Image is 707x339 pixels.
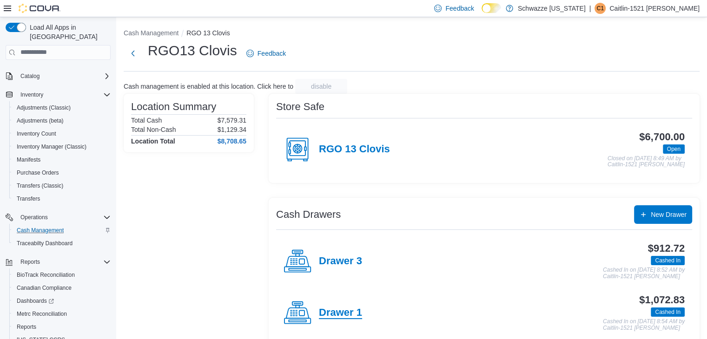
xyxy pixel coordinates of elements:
[295,79,347,94] button: disable
[17,271,75,279] span: BioTrack Reconciliation
[13,193,111,204] span: Transfers
[13,115,67,126] a: Adjustments (beta)
[311,82,331,91] span: disable
[131,101,216,112] h3: Location Summary
[603,319,685,331] p: Cashed In on [DATE] 8:54 AM by Caitlin-1521 [PERSON_NAME]
[20,258,40,266] span: Reports
[124,44,142,63] button: Next
[13,308,111,319] span: Metrc Reconciliation
[13,238,111,249] span: Traceabilty Dashboard
[17,256,111,267] span: Reports
[17,117,64,124] span: Adjustments (beta)
[131,137,175,145] h4: Location Total
[276,101,324,112] h3: Store Safe
[148,41,237,60] h1: RGO13 Clovis
[218,137,246,145] h4: $8,708.65
[17,182,63,189] span: Transfers (Classic)
[634,205,692,224] button: New Drawer
[319,143,390,156] h4: RGO 13 Clovis
[17,256,44,267] button: Reports
[17,240,73,247] span: Traceabilty Dashboard
[667,145,681,153] span: Open
[17,227,64,234] span: Cash Management
[9,294,114,307] a: Dashboards
[13,167,63,178] a: Purchase Orders
[518,3,586,14] p: Schwazze [US_STATE]
[2,255,114,268] button: Reports
[218,117,246,124] p: $7,579.31
[445,4,474,13] span: Feedback
[608,156,685,168] p: Closed on [DATE] 8:49 AM by Caitlin-1521 [PERSON_NAME]
[663,144,685,154] span: Open
[17,143,86,150] span: Inventory Manager (Classic)
[9,140,114,153] button: Inventory Manager (Classic)
[13,282,75,293] a: Canadian Compliance
[186,29,230,37] button: RGO 13 Clovis
[17,284,72,292] span: Canadian Compliance
[9,192,114,205] button: Transfers
[482,3,501,13] input: Dark Mode
[9,307,114,320] button: Metrc Reconciliation
[243,44,290,63] a: Feedback
[17,156,40,163] span: Manifests
[655,308,681,316] span: Cashed In
[17,130,56,137] span: Inventory Count
[9,281,114,294] button: Canadian Compliance
[131,117,162,124] h6: Total Cash
[13,154,111,165] span: Manifests
[13,128,111,139] span: Inventory Count
[2,211,114,224] button: Operations
[651,210,687,219] span: New Drawer
[13,102,111,113] span: Adjustments (Classic)
[124,83,293,90] p: Cash management is enabled at this location. Click here to
[17,212,111,223] span: Operations
[17,89,111,100] span: Inventory
[276,209,341,220] h3: Cash Drawers
[13,141,90,152] a: Inventory Manager (Classic)
[13,295,111,306] span: Dashboards
[9,320,114,333] button: Reports
[17,310,67,318] span: Metrc Reconciliation
[603,267,685,280] p: Cashed In on [DATE] 8:52 AM by Caitlin-1521 [PERSON_NAME]
[9,101,114,114] button: Adjustments (Classic)
[13,295,58,306] a: Dashboards
[131,126,176,133] h6: Total Non-Cash
[595,3,606,14] div: Caitlin-1521 Noll
[13,269,111,280] span: BioTrack Reconciliation
[13,321,40,332] a: Reports
[19,4,60,13] img: Cova
[319,307,362,319] h4: Drawer 1
[13,321,111,332] span: Reports
[17,71,111,82] span: Catalog
[13,128,60,139] a: Inventory Count
[17,89,47,100] button: Inventory
[17,195,40,202] span: Transfers
[651,307,685,317] span: Cashed In
[13,180,111,191] span: Transfers (Classic)
[13,193,44,204] a: Transfers
[9,179,114,192] button: Transfers (Classic)
[258,49,286,58] span: Feedback
[17,104,71,111] span: Adjustments (Classic)
[13,167,111,178] span: Purchase Orders
[2,88,114,101] button: Inventory
[124,29,178,37] button: Cash Management
[319,255,362,267] h4: Drawer 3
[17,169,59,176] span: Purchase Orders
[20,72,40,80] span: Catalog
[9,114,114,127] button: Adjustments (beta)
[13,225,111,236] span: Cash Management
[9,153,114,166] button: Manifests
[13,308,71,319] a: Metrc Reconciliation
[20,91,43,98] span: Inventory
[597,3,604,14] span: C1
[2,70,114,83] button: Catalog
[17,212,52,223] button: Operations
[124,28,700,39] nav: An example of EuiBreadcrumbs
[17,297,54,305] span: Dashboards
[648,243,685,254] h3: $912.72
[17,71,43,82] button: Catalog
[13,269,79,280] a: BioTrack Reconciliation
[639,131,685,143] h3: $6,700.00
